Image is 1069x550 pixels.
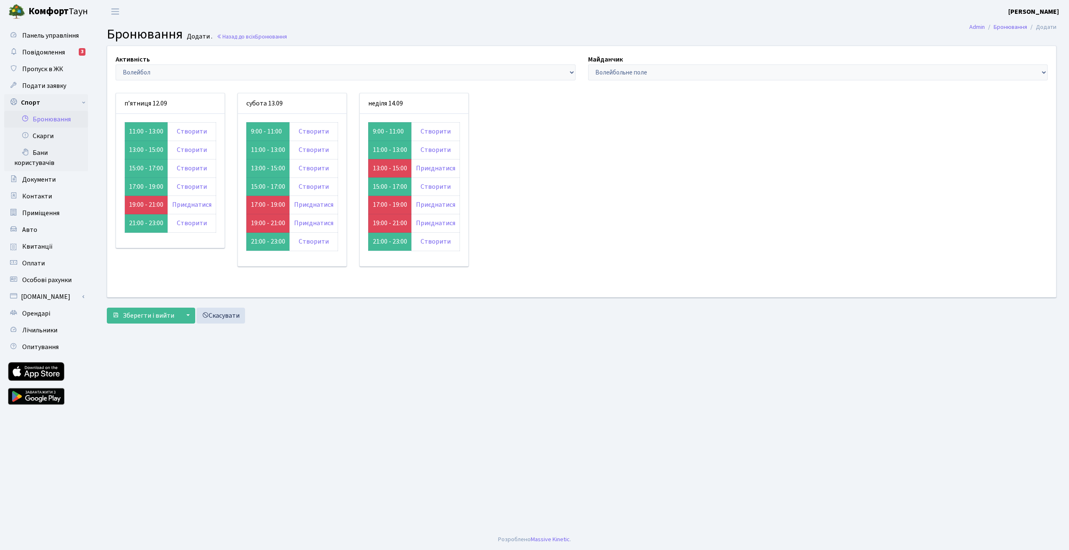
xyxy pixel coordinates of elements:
a: Створити [421,182,451,191]
a: Створити [177,145,207,154]
a: Створити [299,237,329,246]
span: Подати заявку [22,81,66,90]
a: Бронювання [994,23,1027,31]
td: 21:00 - 23:00 [368,233,411,251]
td: 21:00 - 23:00 [246,233,289,251]
div: 3 [79,48,85,56]
b: [PERSON_NAME] [1008,7,1059,16]
a: 19:00 - 21:00 [251,218,285,228]
a: Повідомлення3 [4,44,88,61]
div: субота 13.09 [238,93,346,114]
td: 13:00 - 15:00 [125,141,168,159]
a: [DOMAIN_NAME] [4,288,88,305]
a: Створити [177,182,207,191]
div: неділя 14.09 [360,93,468,114]
a: Квитанції [4,238,88,255]
a: Створити [421,127,451,136]
a: Авто [4,221,88,238]
span: Таун [28,5,88,19]
a: Massive Kinetic [531,535,570,544]
td: 11:00 - 13:00 [125,122,168,141]
span: Квитанції [22,242,53,251]
a: Приміщення [4,205,88,221]
button: Зберегти і вийти [107,308,180,324]
a: Приєднатися [172,200,212,209]
span: Бронювання [255,33,287,41]
span: Пропуск в ЖК [22,64,63,74]
a: Admin [969,23,985,31]
span: Бронювання [107,25,183,44]
a: Створити [177,127,207,136]
a: Скасувати [196,308,245,324]
div: Розроблено . [498,535,571,544]
span: Контакти [22,192,52,201]
td: 15:00 - 17:00 [125,159,168,177]
small: Додати . [185,33,212,41]
a: Приєднатися [294,200,333,209]
a: Скарги [4,128,88,144]
span: Орендарі [22,309,50,318]
td: 15:00 - 17:00 [368,177,411,196]
a: 19:00 - 21:00 [373,218,407,228]
b: Комфорт [28,5,69,18]
span: Оплати [22,259,45,268]
a: 19:00 - 21:00 [129,200,163,209]
a: Контакти [4,188,88,205]
a: Пропуск в ЖК [4,61,88,77]
a: Оплати [4,255,88,272]
li: Додати [1027,23,1056,32]
a: Створити [421,145,451,154]
a: Лічильники [4,322,88,339]
span: Авто [22,225,37,234]
a: Орендарі [4,305,88,322]
a: Бани користувачів [4,144,88,171]
button: Переключити навігацію [105,5,126,18]
a: 17:00 - 19:00 [373,200,407,209]
a: Особові рахунки [4,272,88,288]
td: 9:00 - 11:00 [246,122,289,141]
a: Створити [299,164,329,173]
span: Лічильники [22,326,57,335]
a: Документи [4,171,88,188]
a: Назад до всіхБронювання [217,33,287,41]
a: Створити [421,237,451,246]
a: Створити [299,127,329,136]
a: Спорт [4,94,88,111]
td: 13:00 - 15:00 [246,159,289,177]
a: 13:00 - 15:00 [373,164,407,173]
td: 15:00 - 17:00 [246,177,289,196]
img: logo.png [8,3,25,20]
a: Приєднатися [416,218,455,228]
a: Приєднатися [294,218,333,228]
a: Створити [299,145,329,154]
td: 21:00 - 23:00 [125,214,168,233]
td: 17:00 - 19:00 [125,177,168,196]
a: Створити [177,218,207,228]
a: [PERSON_NAME] [1008,7,1059,17]
span: Зберегти і вийти [123,311,174,320]
td: 9:00 - 11:00 [368,122,411,141]
a: Подати заявку [4,77,88,94]
a: Бронювання [4,111,88,128]
span: Особові рахунки [22,275,72,285]
td: 11:00 - 13:00 [246,141,289,159]
a: Створити [299,182,329,191]
a: 17:00 - 19:00 [251,200,285,209]
a: Створити [177,164,207,173]
span: Документи [22,175,56,184]
a: Панель управління [4,27,88,44]
a: Приєднатися [416,200,455,209]
nav: breadcrumb [957,18,1069,36]
label: Майданчик [588,54,623,64]
span: Повідомлення [22,48,65,57]
a: Опитування [4,339,88,355]
label: Активність [116,54,150,64]
div: п’ятниця 12.09 [116,93,225,114]
span: Панель управління [22,31,79,40]
span: Приміщення [22,208,59,218]
span: Опитування [22,342,59,352]
td: 11:00 - 13:00 [368,141,411,159]
a: Приєднатися [416,164,455,173]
